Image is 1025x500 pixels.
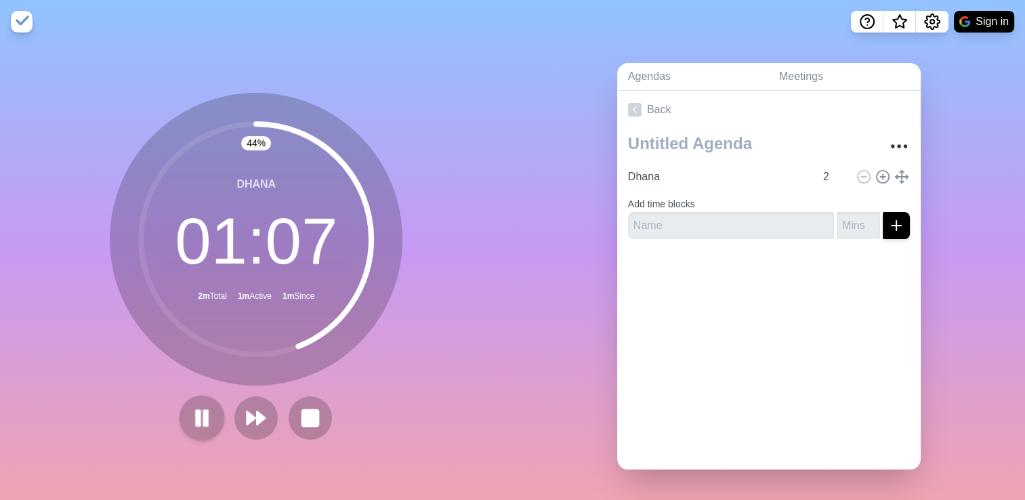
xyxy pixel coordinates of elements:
[623,163,815,190] input: Name
[851,11,883,33] button: Help
[628,199,695,209] label: Add time blocks
[954,11,1014,33] button: Sign in
[617,91,921,129] a: Back
[885,133,913,160] button: More
[628,212,834,239] input: Name
[916,11,948,33] button: Settings
[959,16,970,27] img: google logo
[768,63,921,91] a: Meetings
[617,63,768,91] a: Agendas
[818,163,850,190] input: Mins
[883,11,916,33] button: What’s new
[11,11,33,33] img: timeblocks logo
[837,212,880,239] input: Mins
